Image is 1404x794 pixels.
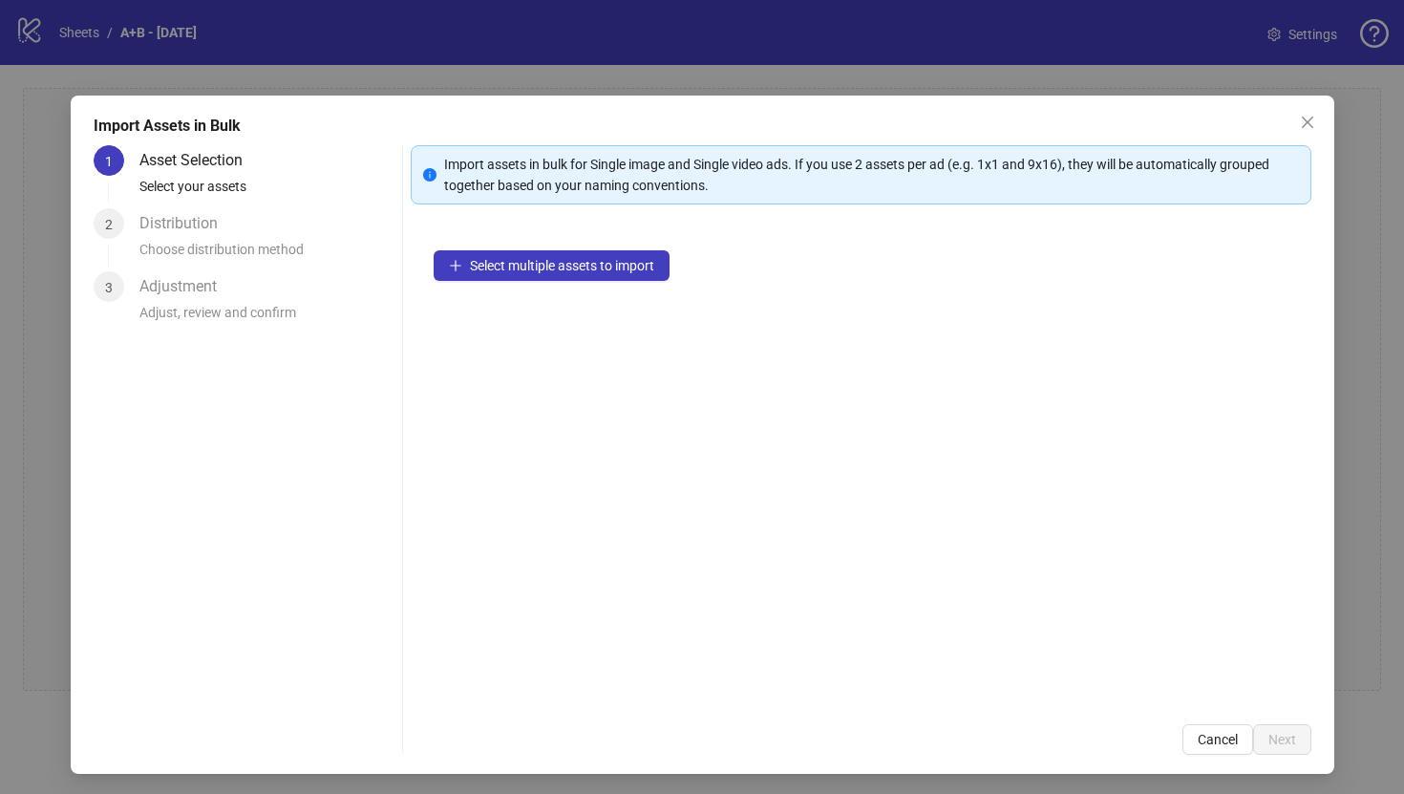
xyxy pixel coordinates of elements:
[105,154,113,169] span: 1
[469,258,653,273] span: Select multiple assets to import
[139,208,233,239] div: Distribution
[94,115,1311,138] div: Import Assets in Bulk
[139,145,258,176] div: Asset Selection
[139,302,394,334] div: Adjust, review and confirm
[1182,724,1253,755] button: Cancel
[448,259,461,272] span: plus
[1198,732,1238,747] span: Cancel
[433,250,669,281] button: Select multiple assets to import
[422,168,436,182] span: info-circle
[105,217,113,232] span: 2
[139,271,232,302] div: Adjustment
[139,239,394,271] div: Choose distribution method
[105,280,113,295] span: 3
[1253,724,1311,755] button: Next
[443,154,1299,196] div: Import assets in bulk for Single image and Single video ads. If you use 2 assets per ad (e.g. 1x1...
[1300,115,1315,130] span: close
[1292,107,1323,138] button: Close
[139,176,394,208] div: Select your assets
